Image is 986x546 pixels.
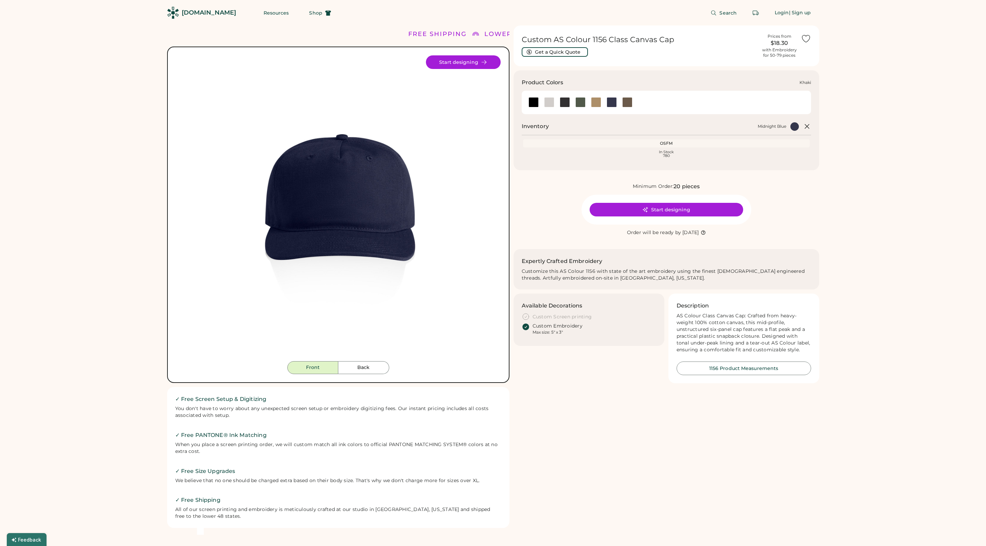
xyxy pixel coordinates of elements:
h2: ✓ Free Size Upgrades [175,467,501,475]
h2: Expertly Crafted Embroidery [522,257,603,265]
div: LOWER 48 STATES [484,30,553,39]
h3: Description [677,302,709,310]
span: Search [719,11,737,15]
div: Khaki [800,80,811,85]
div: Custom Embroidery [533,323,582,330]
button: Back [338,361,389,374]
img: Rendered Logo - Screens [167,7,179,19]
div: 1156 Style Image [185,55,491,361]
button: Start designing [590,203,743,216]
button: Resources [255,6,297,20]
div: AS Colour Class Canvas Cap: Crafted from heavy-weight 100% cotton canvas, this mid-profile, unstr... [677,313,811,353]
div: All of our screen printing and embroidery is meticulously crafted at our studio in [GEOGRAPHIC_DA... [175,506,501,520]
div: Midnight Blue [758,124,786,129]
div: Order will be ready by [627,229,681,236]
div: Minimum Order: [633,183,674,190]
h2: ✓ Free PANTONE® Ink Matching [175,431,501,439]
div: You don't have to worry about any unexpected screen setup or embroidery digitizing fees. Our inst... [175,405,501,419]
div: [DOMAIN_NAME] [182,8,236,17]
div: When you place a screen printing order, we will custom match all ink colors to official PANTONE M... [175,441,501,455]
div: Prices from [768,34,791,39]
img: 1156 - Midnight Blue Front Image [185,55,491,361]
div: | Sign up [789,10,811,16]
button: Front [287,361,338,374]
div: [DATE] [682,229,699,236]
h3: Available Decorations [522,302,582,310]
h2: ✓ Free Screen Setup & Digitizing [175,395,501,403]
div: with Embroidery for 50-79 pieces [762,47,797,58]
div: Custom Screen printing [533,314,592,320]
button: Search [702,6,745,20]
div: In Stock 780 [524,150,808,158]
button: Retrieve an order [749,6,763,20]
div: 20 pieces [674,182,700,191]
iframe: Front Chat [954,515,983,545]
h3: Product Colors [522,78,563,87]
button: Shop [301,6,339,20]
button: Get a Quick Quote [522,47,588,57]
div: Max size: 5" x 3" [533,330,563,335]
h2: ✓ Free Shipping [175,496,501,504]
button: 1156 Product Measurements [677,362,811,375]
div: $18.30 [762,39,797,47]
div: OSFM [524,141,808,146]
span: Shop [309,11,322,15]
div: We believe that no one should be charged extra based on their body size. That's why we don't char... [175,477,501,484]
div: Login [775,10,789,16]
h1: Custom AS Colour 1156 Class Canvas Cap [522,35,758,45]
button: Start designing [426,55,501,69]
h2: Inventory [522,122,549,130]
div: Customize this AS Colour 1156 with state of the art embroidery using the finest [DEMOGRAPHIC_DATA... [522,268,811,282]
div: FREE SHIPPING [408,30,467,39]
